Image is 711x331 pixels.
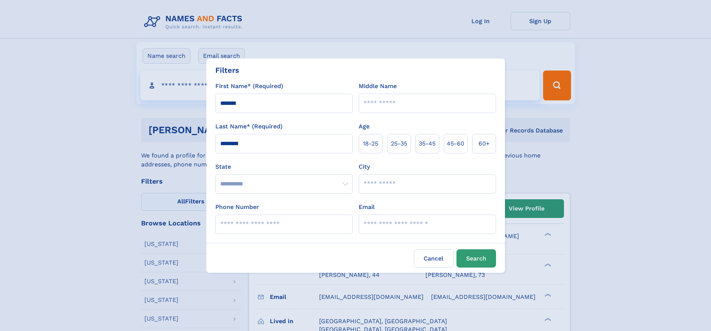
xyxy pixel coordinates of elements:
span: 25‑35 [391,139,407,148]
label: State [215,162,353,171]
label: City [359,162,370,171]
label: Last Name* (Required) [215,122,283,131]
label: Age [359,122,369,131]
label: Email [359,203,375,212]
label: Phone Number [215,203,259,212]
span: 18‑25 [363,139,378,148]
span: 35‑45 [419,139,436,148]
label: First Name* (Required) [215,82,283,91]
label: Cancel [414,249,453,268]
button: Search [456,249,496,268]
span: 60+ [478,139,490,148]
label: Middle Name [359,82,397,91]
div: Filters [215,65,239,76]
span: 45‑60 [447,139,464,148]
